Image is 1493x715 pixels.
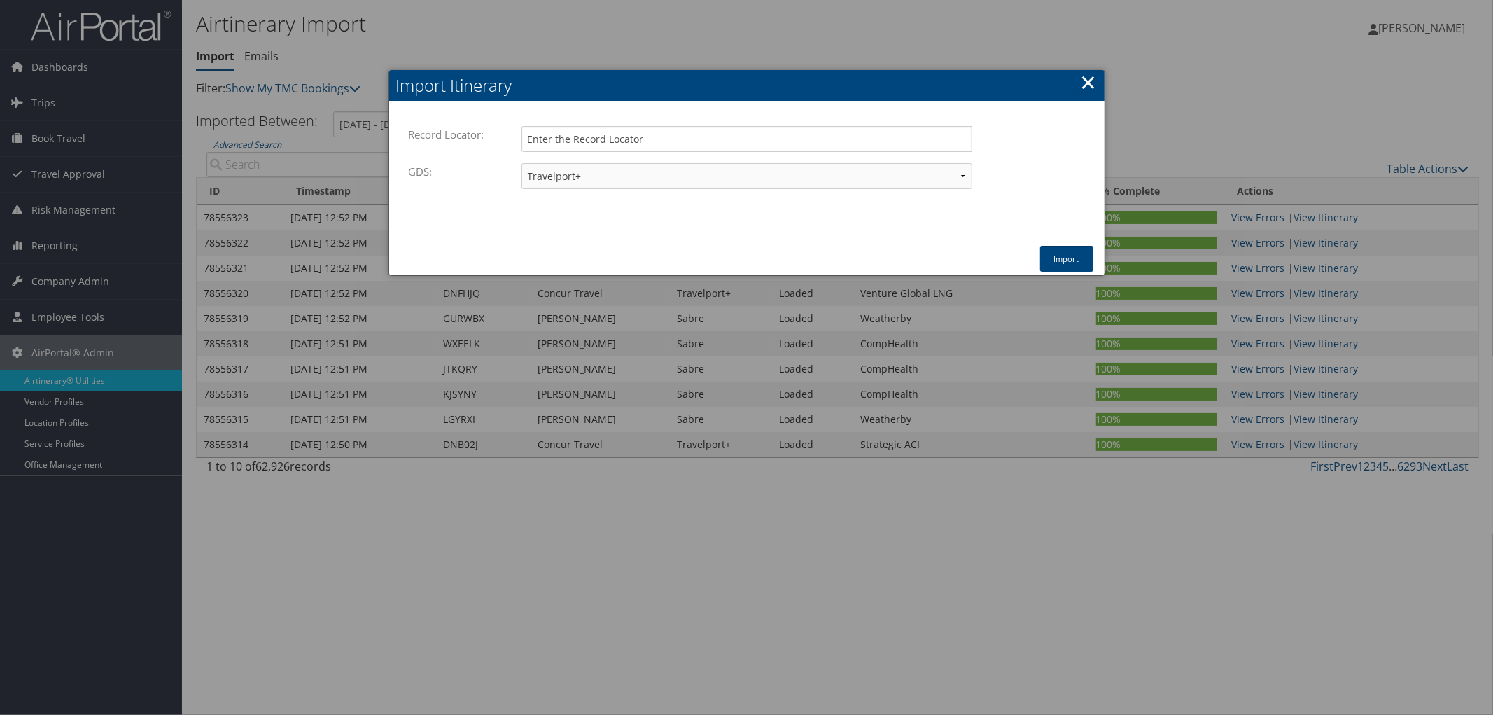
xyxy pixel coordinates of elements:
[389,70,1105,101] h2: Import Itinerary
[521,126,972,152] input: Enter the Record Locator
[1081,68,1097,96] a: ×
[409,121,491,148] label: Record Locator:
[1040,246,1093,272] button: Import
[409,158,440,185] label: GDS:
